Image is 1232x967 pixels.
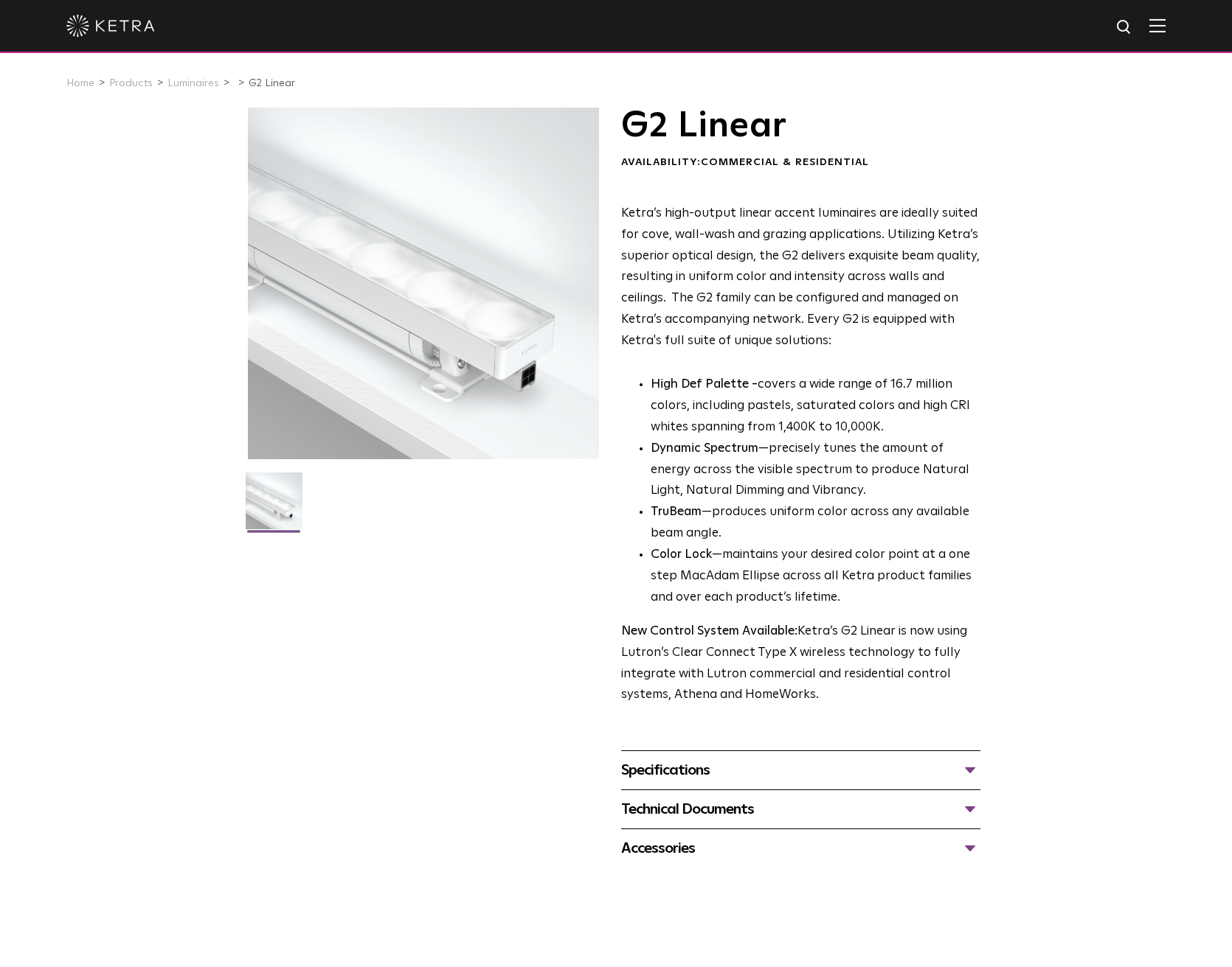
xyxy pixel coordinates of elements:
div: Technical Documents [621,797,980,821]
li: —produces uniform color across any available beam angle. [651,502,980,545]
li: —maintains your desired color point at a one step MacAdam Ellipse across all Ketra product famili... [651,545,980,609]
a: Home [66,78,94,88]
img: G2-Linear-2021-Web-Square [246,472,302,540]
strong: TruBeam [651,506,702,518]
img: ketra-logo-2019-white [66,15,155,37]
strong: High Def Palette - [651,378,758,391]
p: covers a wide range of 16.7 million colors, including pastels, saturated colors and high CRI whit... [651,374,980,439]
span: Commercial & Residential [701,157,869,167]
strong: Color Lock [651,548,712,561]
strong: New Control System Available: [621,625,797,638]
img: search icon [1115,18,1134,37]
div: Specifications [621,758,980,782]
img: Hamburger%20Nav.svg [1149,18,1166,32]
strong: Dynamic Spectrum [651,442,758,455]
a: Luminaires [167,78,219,88]
a: Products [109,78,153,88]
li: —precisely tunes the amount of energy across the visible spectrum to produce Natural Light, Natur... [651,439,980,503]
div: Accessories [621,837,980,860]
p: Ketra’s G2 Linear is now using Lutron’s Clear Connect Type X wireless technology to fully integra... [621,621,980,707]
a: G2 Linear [249,78,295,88]
div: Availability: [621,156,980,170]
h1: G2 Linear [621,108,980,144]
p: Ketra’s high-output linear accent luminaires are ideally suited for cove, wall-wash and grazing a... [621,203,980,352]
